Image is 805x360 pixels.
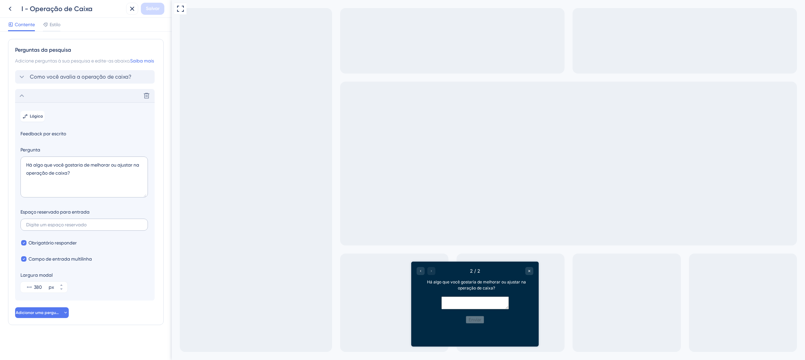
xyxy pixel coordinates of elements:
[15,22,35,27] font: Contente
[20,131,66,136] font: Feedback por escrito
[55,287,67,292] button: px
[15,47,71,53] font: Perguntas da pesquisa
[50,22,60,27] font: Estilo
[55,282,67,287] button: px
[130,58,154,63] a: Saiba mais
[141,3,164,15] button: Salvar
[30,74,131,80] font: Como você avalia a operação de caixa?
[49,284,54,290] font: px
[26,222,142,227] input: Digite um espaço reservado
[20,272,53,278] font: Largura modal
[239,262,367,347] iframe: Pesquisa de orientação ao usuário
[21,5,93,13] font: I - Operação de Caixa
[29,240,77,245] font: Obrigatório responder
[20,209,90,215] font: Espaço reservado para entrada
[15,307,69,318] button: Adicionar uma pergunta
[15,58,130,63] font: Adicione perguntas à sua pesquisa e edite-as abaixo.
[30,114,43,119] font: Lógica
[16,310,63,315] font: Adicionar uma pergunta
[20,111,45,122] button: Lógica
[34,283,47,291] input: px
[146,6,160,11] font: Salvar
[20,147,40,152] font: Pergunta
[29,256,92,262] font: Campo de entrada multilinha
[20,156,148,197] textarea: Há algo que você gostaria de melhorar ou ajustar na operação de caixa?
